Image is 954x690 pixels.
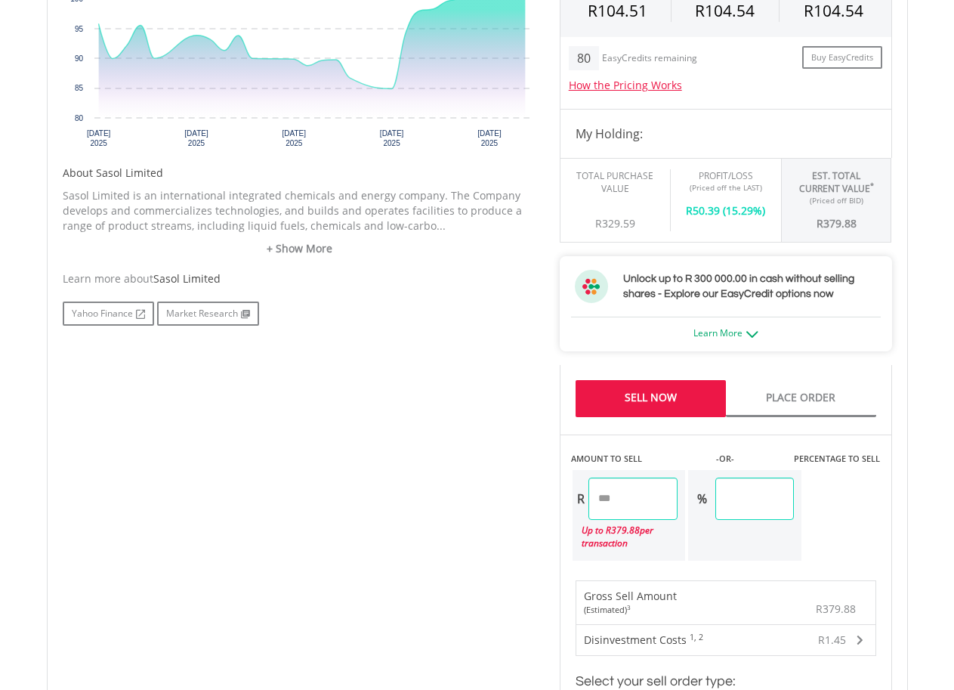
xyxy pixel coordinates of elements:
[584,633,687,647] span: Disinvestment Costs
[611,524,640,537] span: 379.88
[584,604,677,616] div: (Estimated)
[802,46,882,70] a: Buy EasyCredits
[595,216,635,231] span: R329.59
[576,125,876,143] h4: My Holding:
[63,188,537,234] p: Sasol Limited is an international integrated chemicals and energy company. The Company develops a...
[63,166,537,181] h5: About Sasol Limited
[793,169,880,195] div: Est. Total Current Value
[571,453,642,465] label: AMOUNT TO SELL
[74,25,83,33] text: 95
[793,206,880,231] div: R
[816,602,856,616] span: R379.88
[379,129,403,147] text: [DATE] 2025
[572,169,659,195] div: Total Purchase Value
[627,603,631,611] sup: 3
[569,46,599,70] div: 80
[823,216,857,231] span: 379.88
[726,380,876,417] a: Place Order
[682,193,770,218] div: R
[693,326,758,339] a: Learn More
[584,589,677,616] div: Gross Sell Amount
[794,453,880,465] label: PERCENTAGE TO SELL
[693,203,765,218] span: 50.39 (15.29%)
[818,633,846,647] span: R1.45
[63,241,537,256] a: + Show More
[282,129,306,147] text: [DATE] 2025
[716,453,734,465] label: -OR-
[623,271,877,302] h3: Unlock up to R 300 000.00 in cash without selling shares - Explore our EasyCredit options now
[690,632,703,642] sup: 1, 2
[74,54,83,63] text: 90
[573,478,588,520] div: R
[157,302,259,326] a: Market Research
[184,129,208,147] text: [DATE] 2025
[153,271,221,286] span: Sasol Limited
[74,84,83,92] text: 85
[74,114,83,122] text: 80
[682,182,770,193] div: (Priced off the LAST)
[688,478,715,520] div: %
[793,195,880,206] div: (Priced off BID)
[63,302,154,326] a: Yahoo Finance
[602,53,697,66] div: EasyCredits remaining
[575,270,608,303] img: ec-flower.svg
[569,78,682,92] a: How the Pricing Works
[477,129,502,147] text: [DATE] 2025
[573,520,678,553] div: Up to R per transaction
[576,380,726,417] a: Sell Now
[746,331,758,338] img: ec-arrow-down.png
[63,271,537,286] div: Learn more about
[682,169,770,182] div: Profit/Loss
[86,129,110,147] text: [DATE] 2025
